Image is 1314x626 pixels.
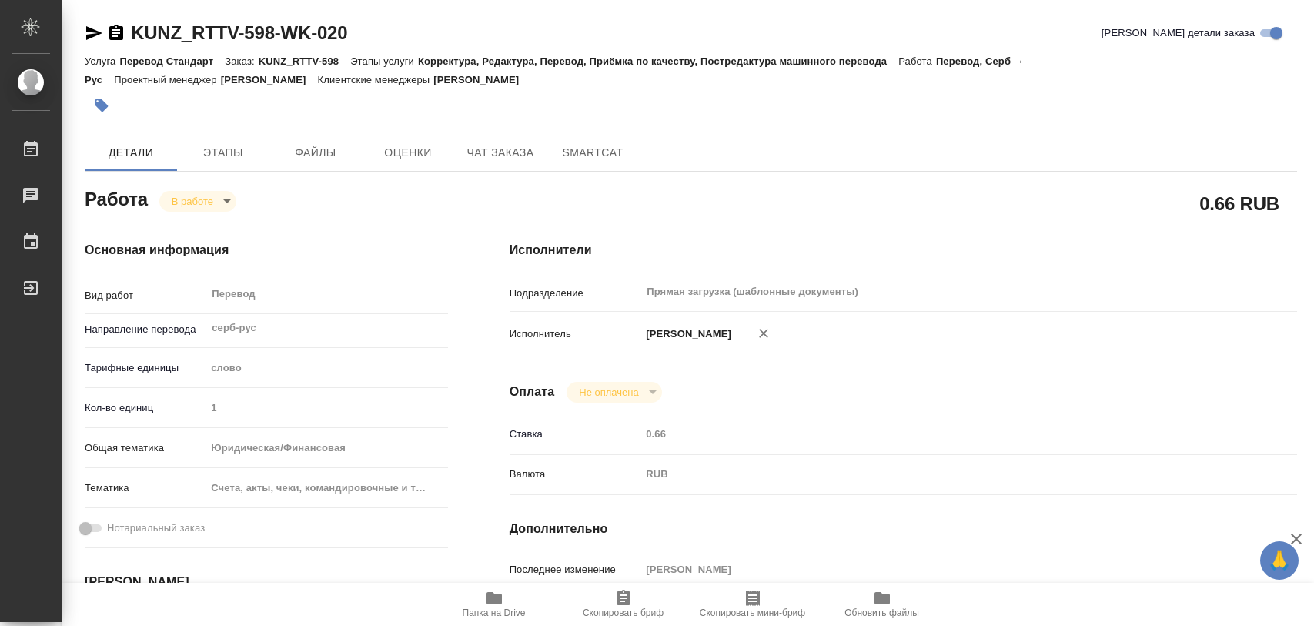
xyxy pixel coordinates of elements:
button: Скопировать ссылку [107,24,125,42]
span: Папка на Drive [463,608,526,618]
span: Обновить файлы [844,608,919,618]
span: Скопировать бриф [583,608,664,618]
p: KUNZ_RTTV-598 [259,55,350,67]
span: Этапы [186,143,260,162]
button: Не оплачена [574,386,643,399]
p: Последнее изменение [510,562,641,577]
h4: [PERSON_NAME] [85,573,448,591]
button: Обновить файлы [817,583,947,626]
input: Пустое поле [206,397,447,419]
p: Перевод Стандарт [119,55,225,67]
h2: Работа [85,184,148,212]
p: Вид работ [85,288,206,303]
span: 🙏 [1266,544,1292,577]
span: Чат заказа [463,143,537,162]
p: Заказ: [225,55,258,67]
p: Услуга [85,55,119,67]
p: Корректура, Редактура, Перевод, Приёмка по качеству, Постредактура машинного перевода [418,55,898,67]
h4: Дополнительно [510,520,1297,538]
span: SmartCat [556,143,630,162]
div: В работе [567,382,661,403]
p: Тематика [85,480,206,496]
p: [PERSON_NAME] [640,326,731,342]
p: Ставка [510,427,641,442]
button: Скопировать мини-бриф [688,583,817,626]
div: В работе [159,191,236,212]
p: Этапы услуги [350,55,418,67]
span: Файлы [279,143,353,162]
span: Нотариальный заказ [107,521,205,536]
button: В работе [167,195,218,208]
h4: Оплата [510,383,555,401]
p: Проектный менеджер [114,74,220,85]
span: [PERSON_NAME] детали заказа [1102,25,1255,41]
span: Оценки [371,143,445,162]
button: Добавить тэг [85,89,119,122]
div: Юридическая/Финансовая [206,435,447,461]
div: Счета, акты, чеки, командировочные и таможенные документы [206,475,447,501]
button: Скопировать ссылку для ЯМессенджера [85,24,103,42]
p: Кол-во единиц [85,400,206,416]
p: Клиентские менеджеры [318,74,434,85]
div: RUB [640,461,1231,487]
p: Исполнитель [510,326,641,342]
button: Удалить исполнителя [747,316,781,350]
div: слово [206,355,447,381]
input: Пустое поле [640,423,1231,445]
p: Валюта [510,467,641,482]
span: Детали [94,143,168,162]
p: [PERSON_NAME] [221,74,318,85]
p: Тарифные единицы [85,360,206,376]
button: Папка на Drive [430,583,559,626]
p: Общая тематика [85,440,206,456]
span: Скопировать мини-бриф [700,608,805,618]
button: 🙏 [1260,541,1299,580]
p: Подразделение [510,286,641,301]
button: Скопировать бриф [559,583,688,626]
h4: Исполнители [510,241,1297,259]
a: KUNZ_RTTV-598-WK-020 [131,22,347,43]
h4: Основная информация [85,241,448,259]
p: Направление перевода [85,322,206,337]
h2: 0.66 RUB [1199,190,1279,216]
p: [PERSON_NAME] [433,74,530,85]
input: Пустое поле [640,558,1231,581]
p: Работа [898,55,936,67]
